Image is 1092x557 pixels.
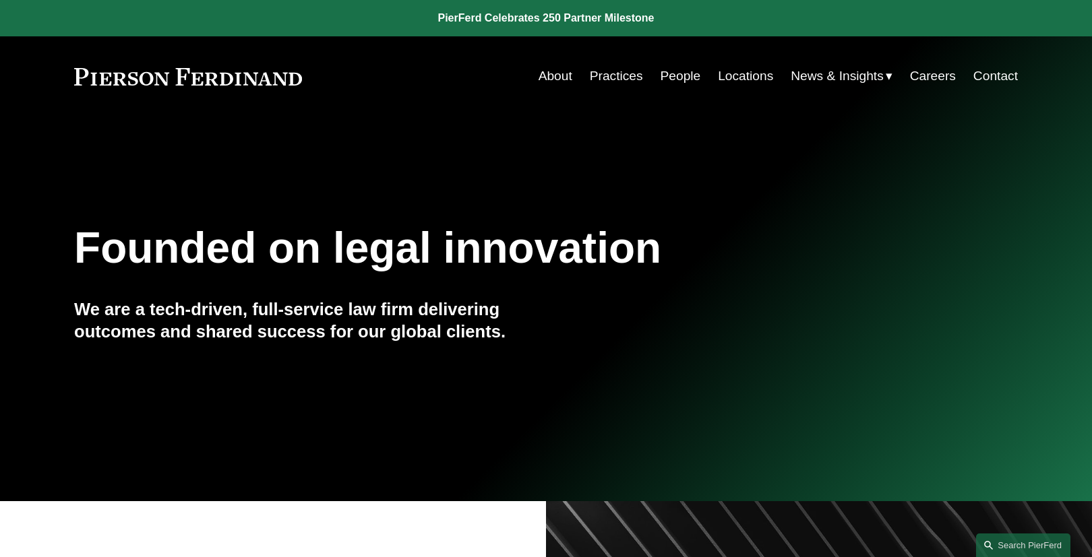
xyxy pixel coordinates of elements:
span: News & Insights [791,65,884,88]
h4: We are a tech-driven, full-service law firm delivering outcomes and shared success for our global... [74,298,546,342]
a: Careers [910,63,956,89]
a: folder dropdown [791,63,892,89]
h1: Founded on legal innovation [74,224,861,273]
a: About [539,63,572,89]
a: People [661,63,701,89]
a: Locations [718,63,773,89]
a: Contact [973,63,1018,89]
a: Search this site [976,533,1070,557]
a: Practices [590,63,643,89]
